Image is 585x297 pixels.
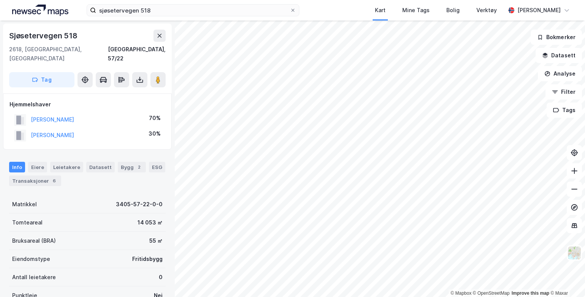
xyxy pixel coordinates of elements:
[476,6,497,15] div: Verktøy
[547,261,585,297] div: Kontrollprogram for chat
[149,129,161,138] div: 30%
[149,236,163,245] div: 55 ㎡
[149,114,161,123] div: 70%
[531,30,582,45] button: Bokmerker
[149,162,165,172] div: ESG
[517,6,561,15] div: [PERSON_NAME]
[96,5,290,16] input: Søk på adresse, matrikkel, gårdeiere, leietakere eller personer
[132,254,163,264] div: Fritidsbygg
[547,103,582,118] button: Tags
[536,48,582,63] button: Datasett
[9,175,61,186] div: Transaksjoner
[108,45,166,63] div: [GEOGRAPHIC_DATA], 57/22
[402,6,430,15] div: Mine Tags
[9,45,108,63] div: 2618, [GEOGRAPHIC_DATA], [GEOGRAPHIC_DATA]
[138,218,163,227] div: 14 053 ㎡
[51,177,58,185] div: 6
[118,162,146,172] div: Bygg
[473,291,510,296] a: OpenStreetMap
[538,66,582,81] button: Analyse
[12,254,50,264] div: Eiendomstype
[12,273,56,282] div: Antall leietakere
[451,291,471,296] a: Mapbox
[50,162,83,172] div: Leietakere
[567,246,582,260] img: Z
[9,162,25,172] div: Info
[12,218,43,227] div: Tomteareal
[12,236,56,245] div: Bruksareal (BRA)
[545,84,582,100] button: Filter
[12,200,37,209] div: Matrikkel
[9,72,74,87] button: Tag
[135,163,143,171] div: 2
[86,162,115,172] div: Datasett
[116,200,163,209] div: 3405-57-22-0-0
[512,291,549,296] a: Improve this map
[446,6,460,15] div: Bolig
[547,261,585,297] iframe: Chat Widget
[9,30,79,42] div: Sjøsetervegen 518
[375,6,386,15] div: Kart
[159,273,163,282] div: 0
[9,100,165,109] div: Hjemmelshaver
[28,162,47,172] div: Eiere
[12,5,68,16] img: logo.a4113a55bc3d86da70a041830d287a7e.svg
